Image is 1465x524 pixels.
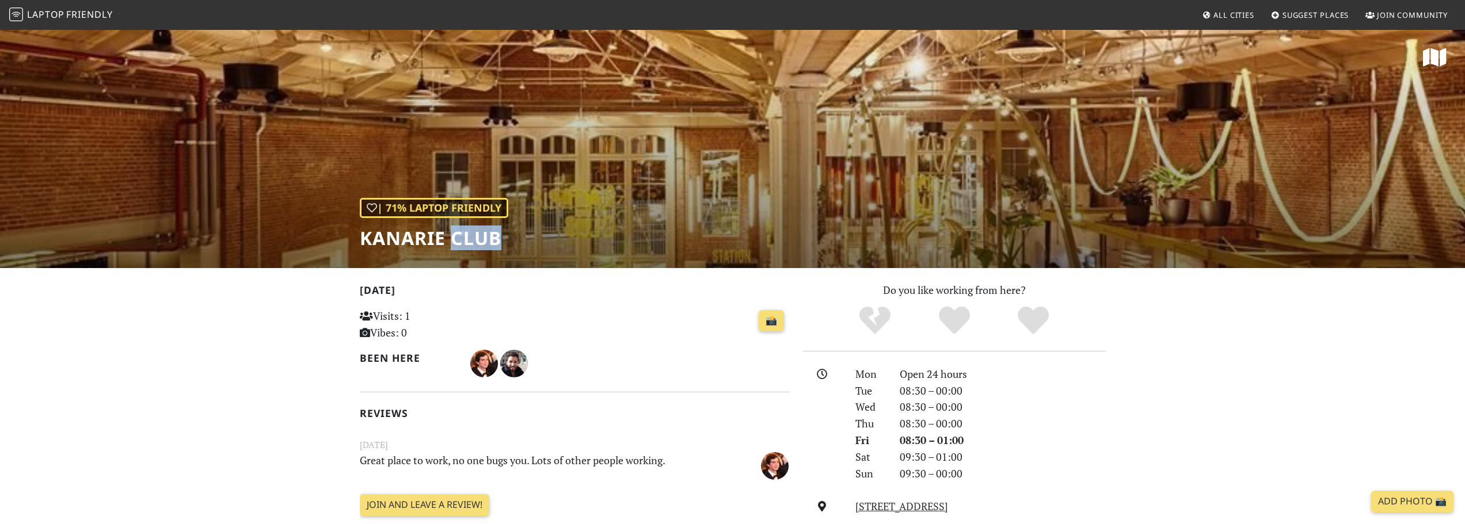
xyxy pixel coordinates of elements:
div: No [835,305,915,336]
div: 08:30 – 00:00 [893,415,1113,432]
div: Sat [848,449,892,465]
p: Do you like working from here? [803,282,1106,299]
span: All Cities [1213,10,1254,20]
div: Sun [848,465,892,482]
a: 📸 [759,310,784,332]
p: Visits: 1 Vibes: 0 [360,308,494,341]
a: All Cities [1197,5,1259,25]
span: Alec Scicchitano [761,457,789,471]
div: 09:30 – 01:00 [893,449,1113,465]
img: 3144-alec.jpg [761,452,789,480]
div: Open 24 hours [893,366,1113,383]
span: Friendly [66,8,112,21]
span: Alec Scicchitano [470,355,500,369]
div: Thu [848,415,892,432]
a: Join Community [1361,5,1452,25]
h2: [DATE] [360,284,789,301]
div: 08:30 – 00:00 [893,399,1113,415]
a: LaptopFriendly LaptopFriendly [9,5,113,25]
small: [DATE] [353,438,796,452]
div: | 71% Laptop Friendly [360,198,508,218]
a: Join and leave a review! [360,494,489,516]
span: Suggest Places [1283,10,1349,20]
img: LaptopFriendly [9,7,23,21]
span: Laptop [27,8,64,21]
div: Yes [915,305,994,336]
div: 08:30 – 01:00 [893,432,1113,449]
span: Gabriel Leal Balzan [500,355,528,369]
img: 3083-gabriel.jpg [500,350,528,377]
h2: Been here [360,352,457,364]
p: Great place to work, no one bugs you. Lots of other people working. [353,452,722,478]
div: Tue [848,383,892,399]
div: Wed [848,399,892,415]
h1: Kanarie Club [360,227,508,249]
div: Mon [848,366,892,383]
span: Join Community [1377,10,1448,20]
div: 09:30 – 00:00 [893,465,1113,482]
div: Fri [848,432,892,449]
h2: Reviews [360,407,789,419]
div: Definitely! [994,305,1073,336]
img: 3144-alec.jpg [470,350,498,377]
a: [STREET_ADDRESS] [855,499,948,513]
a: Suggest Places [1266,5,1354,25]
div: 08:30 – 00:00 [893,383,1113,399]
